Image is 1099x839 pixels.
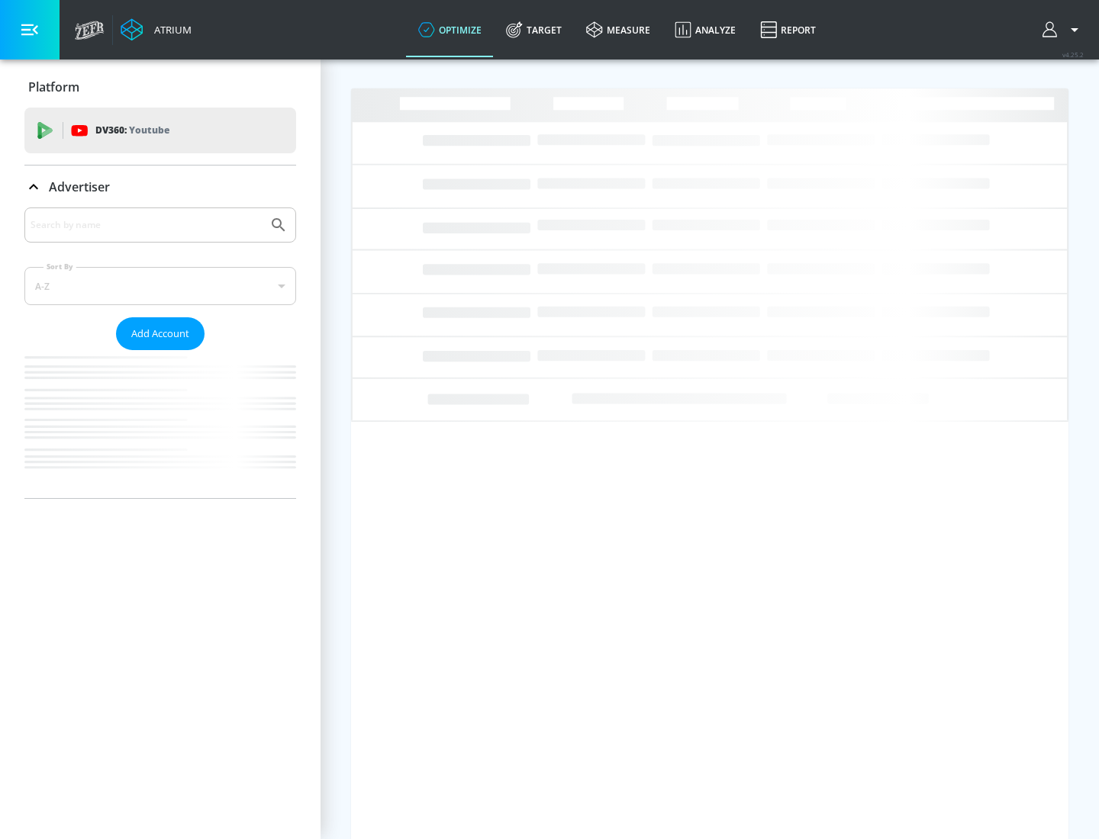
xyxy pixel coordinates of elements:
span: Add Account [131,325,189,342]
a: Target [494,2,574,57]
div: Platform [24,66,296,108]
a: Analyze [662,2,748,57]
input: Search by name [31,215,262,235]
div: A-Z [24,267,296,305]
a: measure [574,2,662,57]
nav: list of Advertiser [24,350,296,498]
div: Advertiser [24,207,296,498]
div: DV360: Youtube [24,108,296,153]
a: optimize [406,2,494,57]
span: v 4.25.2 [1062,50,1084,59]
p: Platform [28,79,79,95]
p: Youtube [129,122,169,138]
label: Sort By [44,262,76,272]
p: DV360: [95,122,169,139]
div: Advertiser [24,166,296,208]
a: Atrium [121,18,192,41]
p: Advertiser [49,178,110,195]
a: Report [748,2,828,57]
button: Add Account [116,317,205,350]
div: Atrium [148,23,192,37]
